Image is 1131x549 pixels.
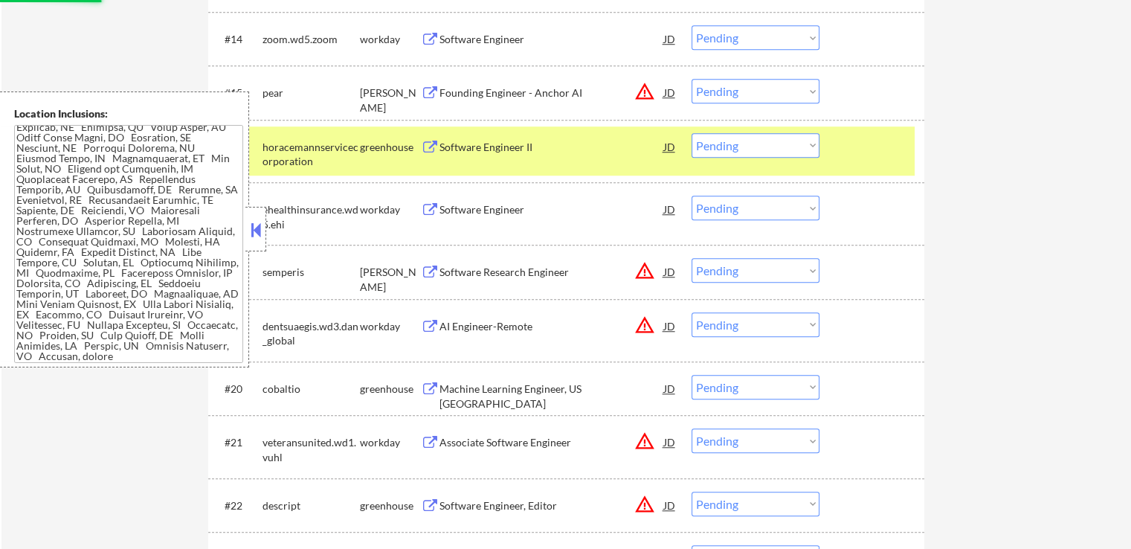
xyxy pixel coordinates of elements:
[634,494,655,515] button: warning_amber
[262,202,360,231] div: ehealthinsurance.wd5.ehi
[439,202,664,217] div: Software Engineer
[262,32,360,47] div: zoom.wd5.zoom
[663,492,677,518] div: JD
[360,319,421,334] div: workday
[439,498,664,513] div: Software Engineer, Editor
[439,319,664,334] div: AI Engineer-Remote
[225,382,251,396] div: #20
[225,498,251,513] div: #22
[360,86,421,115] div: [PERSON_NAME]
[663,196,677,222] div: JD
[663,79,677,106] div: JD
[262,498,360,513] div: descript
[262,86,360,100] div: pear
[360,32,421,47] div: workday
[225,435,251,450] div: #21
[262,435,360,464] div: veteransunited.wd1.vuhl
[439,32,664,47] div: Software Engineer
[439,435,664,450] div: Associate Software Engineer
[663,133,677,160] div: JD
[439,382,664,411] div: Machine Learning Engineer, US [GEOGRAPHIC_DATA]
[262,382,360,396] div: cobaltio
[360,498,421,513] div: greenhouse
[14,106,243,121] div: Location Inclusions:
[634,315,655,335] button: warning_amber
[360,202,421,217] div: workday
[634,260,655,281] button: warning_amber
[360,265,421,294] div: [PERSON_NAME]
[663,258,677,285] div: JD
[634,81,655,102] button: warning_amber
[360,140,421,155] div: greenhouse
[663,25,677,52] div: JD
[634,431,655,452] button: warning_amber
[663,428,677,455] div: JD
[262,265,360,280] div: semperis
[262,140,360,169] div: horacemannservicecorporation
[663,375,677,402] div: JD
[439,265,664,280] div: Software Research Engineer
[360,382,421,396] div: greenhouse
[663,312,677,339] div: JD
[360,435,421,450] div: workday
[439,140,664,155] div: Software Engineer II
[439,86,664,100] div: Founding Engineer - Anchor AI
[225,32,251,47] div: #14
[262,319,360,348] div: dentsuaegis.wd3.dan_global
[225,86,251,100] div: #15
